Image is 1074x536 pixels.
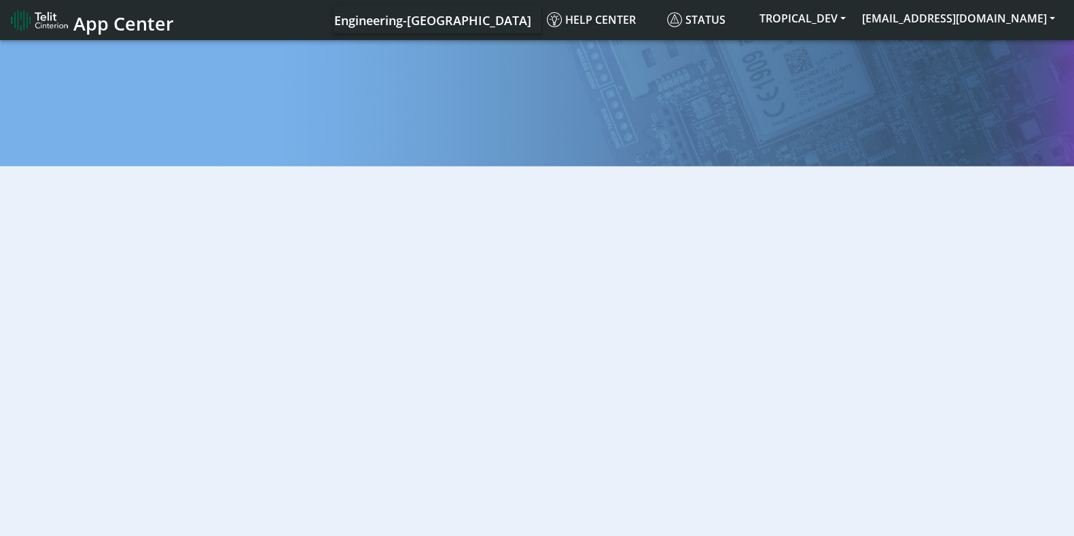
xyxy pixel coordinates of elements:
a: Your current platform instance [334,6,531,33]
span: App Center [73,11,174,36]
a: App Center [11,5,172,35]
button: [EMAIL_ADDRESS][DOMAIN_NAME] [854,6,1063,31]
img: logo-telit-cinterion-gw-new.png [11,10,68,31]
span: Status [667,12,726,27]
a: Status [662,6,751,33]
img: knowledge.svg [547,12,562,27]
span: Help center [547,12,636,27]
span: Engineering-[GEOGRAPHIC_DATA] [334,12,531,29]
button: TROPICAL_DEV [751,6,854,31]
img: status.svg [667,12,682,27]
a: Help center [541,6,662,33]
